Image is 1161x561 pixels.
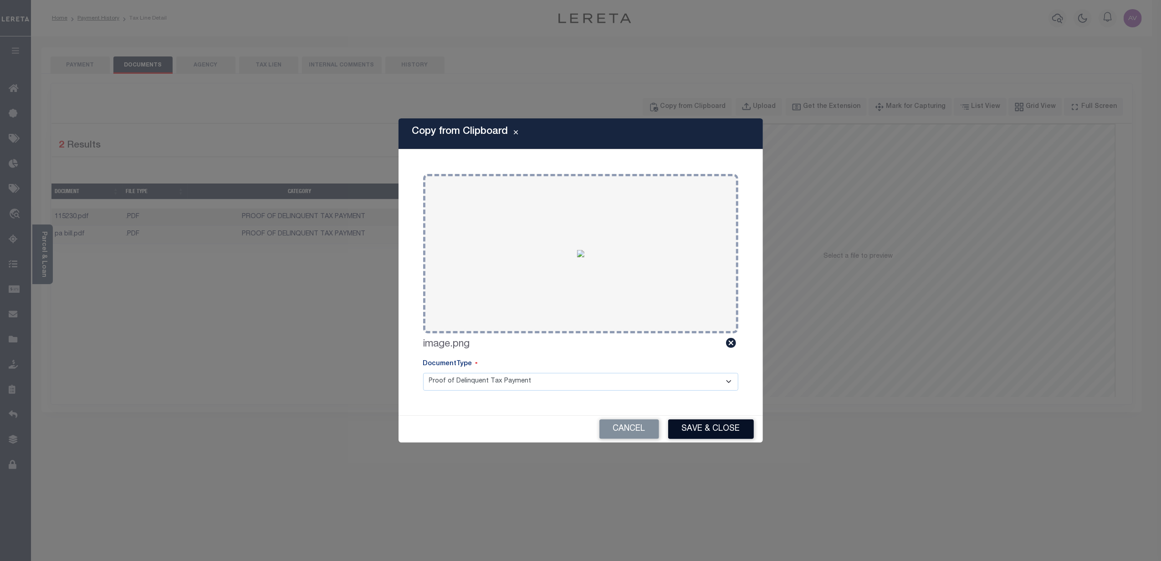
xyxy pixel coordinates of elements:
[668,419,754,439] button: Save & Close
[599,419,659,439] button: Cancel
[577,250,584,257] img: 20d4374d-04e9-4e23-aab9-2b996991fc8e
[423,337,470,352] label: image.png
[412,126,508,138] h5: Copy from Clipboard
[423,359,478,369] label: DocumentType
[508,128,524,139] button: Close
